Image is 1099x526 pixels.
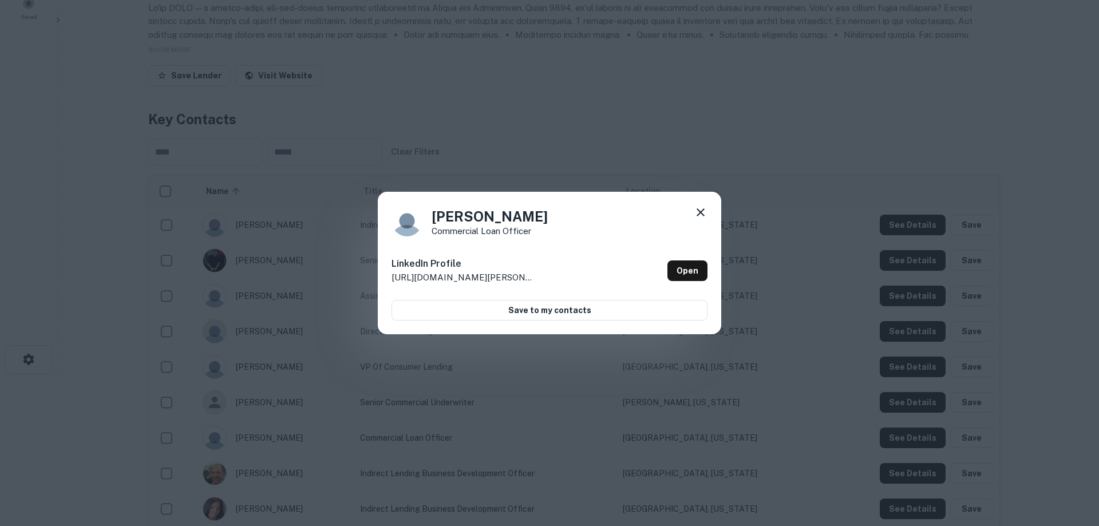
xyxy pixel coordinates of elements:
p: Commercial Loan officer [432,227,548,235]
a: Open [667,260,707,281]
img: 9c8pery4andzj6ohjkjp54ma2 [392,205,422,236]
iframe: Chat Widget [1042,434,1099,489]
button: Save to my contacts [392,300,707,321]
p: [URL][DOMAIN_NAME][PERSON_NAME] [392,271,535,284]
h4: [PERSON_NAME] [432,206,548,227]
h6: LinkedIn Profile [392,257,535,271]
